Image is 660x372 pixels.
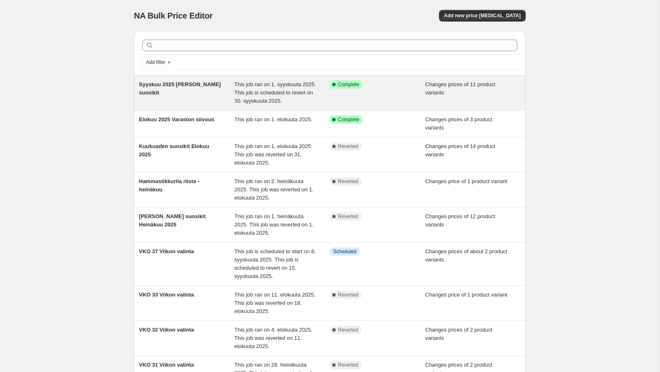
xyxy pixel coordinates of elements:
[338,143,358,150] span: Reverted
[139,248,194,254] span: VKO 37 Viikon valinta
[338,178,358,185] span: Reverted
[338,362,358,368] span: Reverted
[235,143,312,166] span: This job ran on 1. elokuuta 2025. This job was reverted on 31. elokuuta 2025.
[139,292,194,298] span: VKO 33 Viikon valinta
[338,213,358,220] span: Reverted
[338,292,358,298] span: Reverted
[139,362,194,368] span: VKO 31 Viikon valinta
[235,178,314,201] span: This job ran on 2. heinäkuuta 2025. This job was reverted on 1. elokuuta 2025.
[425,116,493,131] span: Changes prices of 3 product variants
[235,292,316,314] span: This job ran on 11. elokuuta 2025. This job was reverted on 18. elokuuta 2025.
[235,213,314,236] span: This job ran on 1. heinäkuuta 2025. This job was reverted on 1. elokuuta 2025.
[139,178,200,193] span: Hammastikkurila riista -heinäkuu
[338,327,358,333] span: Reverted
[333,248,357,255] span: Scheduled
[425,178,507,184] span: Changes price of 1 product variant
[235,327,312,349] span: This job ran on 4. elokuuta 2025. This job was reverted on 11. elokuuta 2025.
[338,81,359,88] span: Complete
[235,81,316,104] span: This job ran on 1. syyskuuta 2025. This job is scheduled to revert on 30. syyskuuta 2025.
[235,116,312,122] span: This job ran on 1. elokuuta 2025.
[425,292,507,298] span: Changes price of 1 product variant
[439,10,526,21] button: Add new price [MEDICAL_DATA]
[235,248,316,279] span: This job is scheduled to start on 8. syyskuuta 2025. This job is scheduled to revert on 15. syysk...
[425,81,496,96] span: Changes prices of 11 product variants
[146,59,165,66] span: Add filter
[139,143,209,158] span: Kuukuaden suosikit Elokuu 2025
[139,116,214,122] span: Elokuu 2025 Varaston siivous
[139,213,206,228] span: [PERSON_NAME] suosikit Heinäkuu 2025
[134,11,213,20] span: NA Bulk Price Editor
[444,12,521,19] span: Add new price [MEDICAL_DATA]
[142,57,175,67] button: Add filter
[425,143,496,158] span: Changes prices of 14 product variants
[425,248,507,263] span: Changes prices of about 2 product variants
[338,116,359,123] span: Complete
[425,327,493,341] span: Changes prices of 2 product variants
[139,327,194,333] span: VKO 32 Viikon valinta
[425,213,496,228] span: Changes prices of 12 product variants
[139,81,221,96] span: Syyskuu 2025 [PERSON_NAME] suosikit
